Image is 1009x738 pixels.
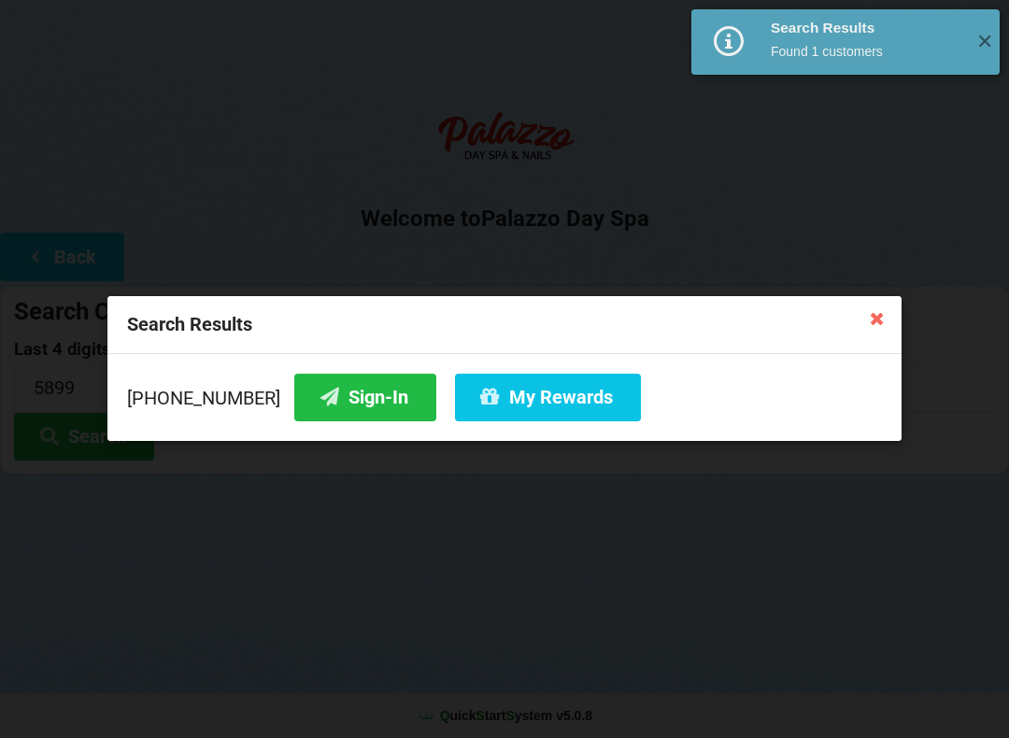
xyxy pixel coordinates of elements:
div: Search Results [771,19,962,37]
button: Sign-In [294,374,436,421]
div: Found 1 customers [771,42,962,61]
button: My Rewards [455,374,641,421]
div: [PHONE_NUMBER] [127,374,882,421]
div: Search Results [107,296,902,354]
